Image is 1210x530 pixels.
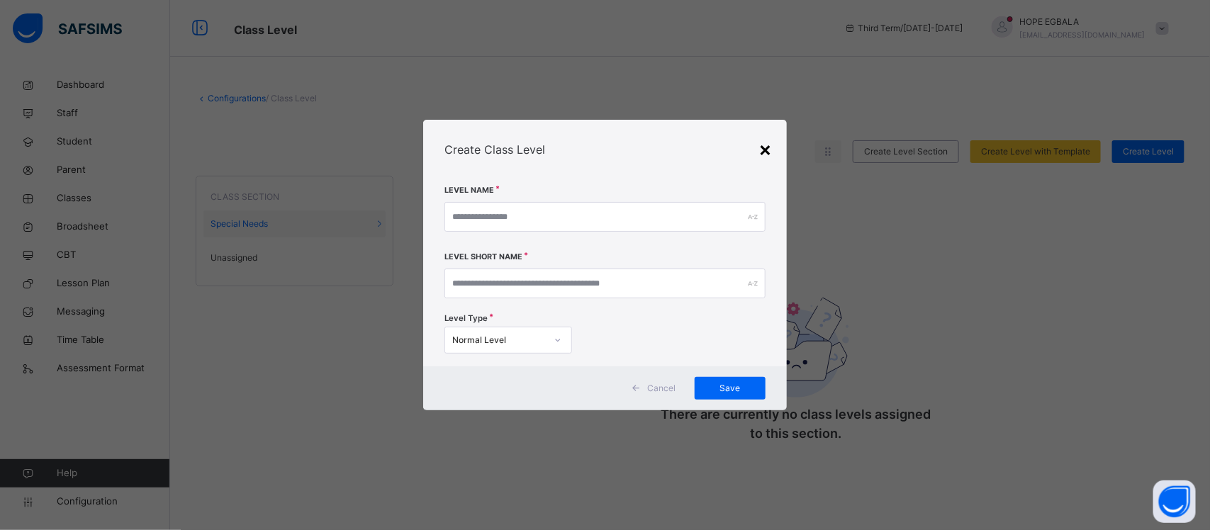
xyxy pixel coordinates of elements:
button: Open asap [1153,480,1196,523]
span: Cancel [648,382,676,395]
label: Level Short Name [444,252,522,263]
div: Normal Level [452,334,546,346]
label: Level Name [444,185,494,196]
span: Save [705,382,755,395]
div: × [759,134,773,164]
span: Create Class Level [444,142,545,157]
span: Level Type [444,312,488,325]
